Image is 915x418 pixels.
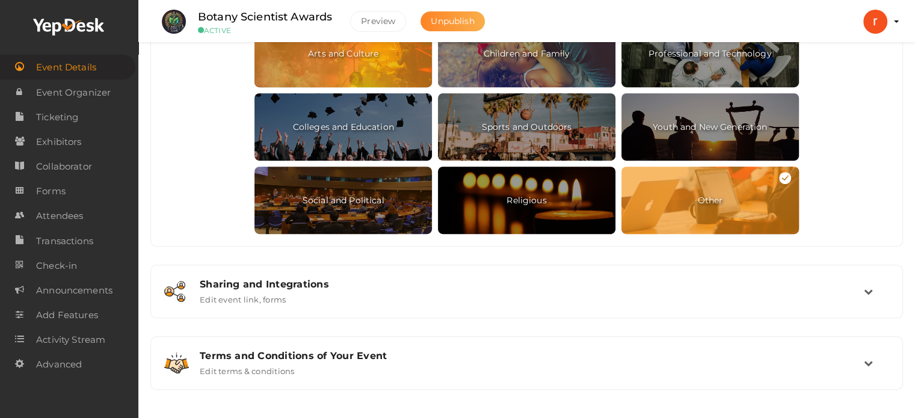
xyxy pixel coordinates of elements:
span: Advanced [36,352,82,377]
span: Arts and Culture [254,20,432,87]
label: Edit event link, forms [200,290,286,304]
span: Event Details [36,55,96,79]
img: sharing.svg [164,281,185,302]
span: Children and Family [438,20,615,87]
span: Ticketing [36,105,78,129]
span: Collaborator [36,155,92,179]
span: Add Features [36,303,98,327]
span: Colleges and Education [254,93,432,161]
span: Religious [438,167,615,234]
button: Unpublish [421,11,484,31]
span: Attendees [36,204,83,228]
div: Terms and Conditions of Your Event [200,350,864,361]
span: Other [621,167,799,234]
span: Event Organizer [36,81,111,105]
span: Youth and New Generation [621,93,799,161]
span: Announcements [36,278,112,303]
span: Transactions [36,229,93,253]
span: Sports and Outdoors [438,93,615,161]
a: Sharing and Integrations Edit event link, forms [157,295,896,307]
img: handshake.svg [164,352,189,373]
span: Exhibitors [36,130,81,154]
span: Unpublish [431,16,474,26]
span: Activity Stream [36,328,105,352]
label: Edit terms & conditions [200,361,295,376]
span: Social and Political [254,167,432,234]
button: Preview [350,11,406,32]
img: FLEABAWS_small.jpeg [162,10,186,34]
span: Check-in [36,254,77,278]
span: Forms [36,179,66,203]
small: ACTIVE [198,26,332,35]
label: Botany Scientist Awards [198,8,332,26]
img: tick-white.svg [779,172,791,184]
div: Sharing and Integrations [200,278,864,290]
span: Professional and Technology [621,20,799,87]
a: Terms and Conditions of Your Event Edit terms & conditions [157,367,896,378]
img: ACg8ocKlt2MzV08jhWGz6zRJfK0Kr_dLivhG9Rsc0PJn53pk8-qHaQ=s100 [863,10,887,34]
